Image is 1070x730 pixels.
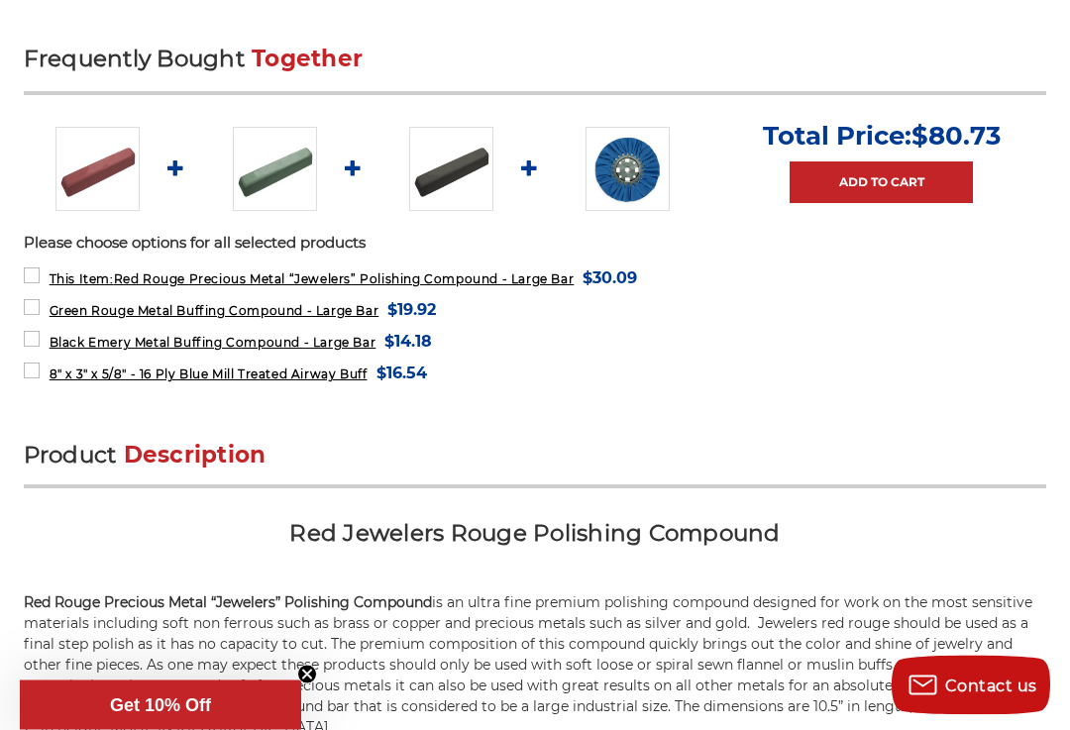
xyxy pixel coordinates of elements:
span: Together [252,46,363,73]
span: $16.54 [376,361,427,387]
span: $30.09 [583,265,637,292]
span: $80.73 [911,121,1001,153]
p: Total Price: [763,121,1001,153]
span: Red Jewelers Rouge Polishing Compound [289,520,780,548]
button: Contact us [892,656,1050,715]
a: Add to Cart [790,162,973,204]
p: Please choose options for all selected products [24,233,1047,256]
span: Product [24,442,117,469]
span: $14.18 [384,329,432,356]
span: Contact us [945,677,1037,695]
span: Black Emery Metal Buffing Compound - Large Bar [50,336,376,351]
span: Frequently Bought [24,46,245,73]
span: $19.92 [387,297,436,324]
strong: Red Rouge Precious Metal “Jewelers” Polishing Compound [24,594,432,612]
span: Get 10% Off [110,695,211,715]
strong: This Item: [50,272,114,287]
img: Red Rouge Jewelers Buffing Compound [55,128,140,212]
span: Description [124,442,267,469]
span: 8" x 3" x 5/8" - 16 Ply Blue Mill Treated Airway Buff [50,367,368,382]
button: Close teaser [297,665,317,684]
div: Get 10% OffClose teaser [20,680,301,730]
span: Red Rouge Precious Metal “Jewelers” Polishing Compound - Large Bar [50,272,575,287]
span: Green Rouge Metal Buffing Compound - Large Bar [50,304,379,319]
